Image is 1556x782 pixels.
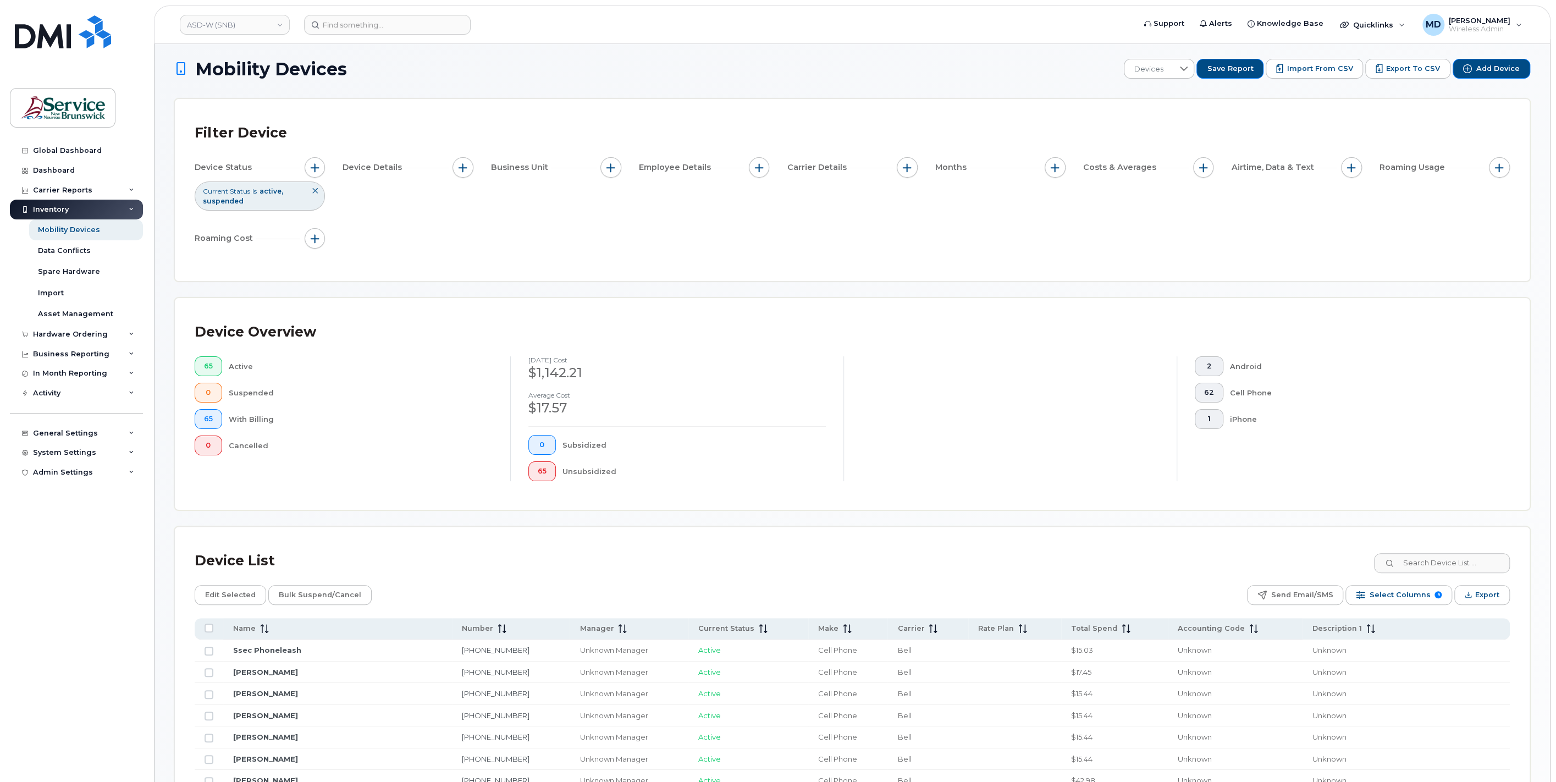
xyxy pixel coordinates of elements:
[580,645,678,656] div: Unknown Manager
[1453,59,1530,79] button: Add Device
[639,162,714,173] span: Employee Details
[1204,415,1214,423] span: 1
[562,435,826,455] div: Subsidized
[233,646,301,654] a: Ssec Phoneleash
[787,162,849,173] span: Carrier Details
[229,356,493,376] div: Active
[580,711,678,721] div: Unknown Manager
[698,646,721,654] span: Active
[462,689,529,698] a: [PHONE_NUMBER]
[897,711,911,720] span: Bell
[562,461,826,481] div: Unsubsidized
[897,689,911,698] span: Bell
[1434,591,1442,598] span: 9
[528,364,826,382] div: $1,142.21
[1178,733,1212,741] span: Unknown
[698,624,754,634] span: Current Status
[698,689,721,698] span: Active
[1071,624,1117,634] span: Total Spend
[1247,585,1343,605] button: Send Email/SMS
[462,624,493,634] span: Number
[698,755,721,763] span: Active
[233,755,298,763] a: [PERSON_NAME]
[195,318,316,346] div: Device Overview
[528,461,556,481] button: 65
[1178,668,1212,676] span: Unknown
[1195,383,1223,403] button: 62
[462,733,529,741] a: [PHONE_NUMBER]
[818,668,857,676] span: Cell Phone
[1230,409,1493,429] div: iPhone
[580,624,614,634] span: Manager
[1374,553,1510,573] input: Search Device List ...
[528,399,826,417] div: $17.57
[935,162,970,173] span: Months
[195,383,222,403] button: 0
[195,547,275,575] div: Device List
[897,624,924,634] span: Carrier
[818,733,857,741] span: Cell Phone
[1071,646,1093,654] span: $15.03
[1312,668,1347,676] span: Unknown
[1380,162,1448,173] span: Roaming Usage
[195,59,347,79] span: Mobility Devices
[229,436,493,455] div: Cancelled
[1071,689,1092,698] span: $15.44
[195,119,287,147] div: Filter Device
[818,711,857,720] span: Cell Phone
[1207,64,1253,74] span: Save Report
[1312,755,1347,763] span: Unknown
[1230,383,1493,403] div: Cell Phone
[538,440,547,449] span: 0
[978,624,1014,634] span: Rate Plan
[580,689,678,699] div: Unknown Manager
[1386,64,1440,74] span: Export to CSV
[1195,356,1223,376] button: 2
[897,755,911,763] span: Bell
[1071,668,1091,676] span: $17.45
[268,585,372,605] button: Bulk Suspend/Cancel
[233,689,298,698] a: [PERSON_NAME]
[1231,162,1317,173] span: Airtime, Data & Text
[1178,711,1212,720] span: Unknown
[1083,162,1160,173] span: Costs & Averages
[1475,587,1499,603] span: Export
[528,356,826,364] h4: [DATE] cost
[897,668,911,676] span: Bell
[580,754,678,764] div: Unknown Manager
[204,415,213,423] span: 65
[698,711,721,720] span: Active
[1287,64,1353,74] span: Import from CSV
[343,162,405,173] span: Device Details
[233,668,298,676] a: [PERSON_NAME]
[698,733,721,741] span: Active
[1204,388,1214,397] span: 62
[1312,733,1347,741] span: Unknown
[1312,689,1347,698] span: Unknown
[1476,64,1520,74] span: Add Device
[233,624,256,634] span: Name
[1454,585,1510,605] button: Export
[1266,59,1363,79] button: Import from CSV
[1178,755,1212,763] span: Unknown
[462,711,529,720] a: [PHONE_NUMBER]
[818,646,857,654] span: Cell Phone
[252,186,257,196] span: is
[1271,587,1333,603] span: Send Email/SMS
[1365,59,1450,79] a: Export to CSV
[1312,624,1362,634] span: Description 1
[818,624,838,634] span: Make
[195,356,222,376] button: 65
[462,668,529,676] a: [PHONE_NUMBER]
[897,646,911,654] span: Bell
[233,711,298,720] a: [PERSON_NAME]
[1345,585,1452,605] button: Select Columns 9
[1369,587,1430,603] span: Select Columns
[195,162,255,173] span: Device Status
[279,587,361,603] span: Bulk Suspend/Cancel
[203,197,244,205] span: suspended
[1071,711,1092,720] span: $15.44
[1312,646,1347,654] span: Unknown
[462,755,529,763] a: [PHONE_NUMBER]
